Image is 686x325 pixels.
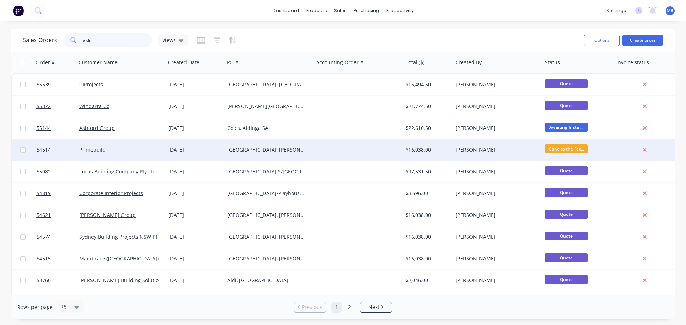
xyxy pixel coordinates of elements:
div: [GEOGRAPHIC_DATA], [PERSON_NAME][GEOGRAPHIC_DATA] [227,212,307,219]
div: $16,038.00 [406,255,448,262]
span: 55539 [36,81,51,88]
div: settings [603,5,630,16]
a: Corporate Interior Projects [79,190,143,197]
span: 55082 [36,168,51,175]
div: [DATE] [168,255,222,262]
div: [DATE] [168,277,222,284]
div: [GEOGRAPHIC_DATA], [PERSON_NAME][GEOGRAPHIC_DATA] [227,255,307,262]
a: Mainbrace ([GEOGRAPHIC_DATA]) [79,255,159,262]
div: [PERSON_NAME] [456,103,535,110]
div: [PERSON_NAME] [456,168,535,175]
span: 55144 [36,125,51,132]
div: [DATE] [168,103,222,110]
div: [DATE] [168,81,222,88]
div: [PERSON_NAME] [456,212,535,219]
div: [PERSON_NAME] [456,125,535,132]
div: Order # [36,59,55,66]
div: [PERSON_NAME] [456,277,535,284]
div: $22,610.50 [406,125,448,132]
a: [PERSON_NAME] Group [79,212,136,218]
a: 55144 [36,117,79,139]
a: 54515 [36,248,79,269]
span: Quote [545,188,588,197]
div: [DATE] [168,233,222,240]
span: 54621 [36,212,51,219]
div: [GEOGRAPHIC_DATA], [PERSON_NAME][GEOGRAPHIC_DATA] [227,146,307,153]
div: $16,494.50 [406,81,448,88]
a: 55372 [36,96,79,117]
span: Gone to the Fac... [545,144,588,153]
span: 55372 [36,103,51,110]
a: Ashford Group [79,125,115,131]
ul: Pagination [291,302,395,313]
span: Quote [545,79,588,88]
div: $21,774.50 [406,103,448,110]
a: 53529 [36,291,79,313]
h1: Sales Orders [23,37,57,44]
span: 54514 [36,146,51,153]
div: products [303,5,330,16]
span: Quote [545,253,588,262]
a: Previous page [294,304,326,311]
input: Search... [83,33,153,47]
img: Factory [13,5,24,16]
a: Next page [360,304,392,311]
div: $16,038.00 [406,212,448,219]
a: Sydney Building Projects NSW PTY LTD [79,233,171,240]
button: Create order [622,35,663,46]
div: [GEOGRAPHIC_DATA]/Playhouse Refurb [227,190,307,197]
div: [DATE] [168,146,222,153]
a: Page 2 [344,302,355,313]
div: [PERSON_NAME] [456,255,535,262]
div: Status [545,59,560,66]
div: Total ($) [406,59,424,66]
div: productivity [383,5,417,16]
span: 54819 [36,190,51,197]
div: $3,696.00 [406,190,448,197]
a: [PERSON_NAME] Building Solution [79,277,162,284]
a: dashboard [269,5,303,16]
span: Quote [545,275,588,284]
div: $16,038.00 [406,146,448,153]
span: Rows per page [17,304,53,311]
a: 55539 [36,74,79,95]
span: 53760 [36,277,51,284]
a: 54574 [36,226,79,248]
div: [DATE] [168,168,222,175]
div: PO # [227,59,238,66]
div: purchasing [350,5,383,16]
span: Awaiting Instal... [545,123,588,132]
span: Quote [545,210,588,219]
div: Created Date [168,59,199,66]
a: CIProjects [79,81,103,88]
a: Primebuild [79,146,106,153]
div: [DATE] [168,125,222,132]
a: 55082 [36,161,79,182]
div: [PERSON_NAME] [456,233,535,240]
span: Previous [302,304,322,311]
a: Page 1 is your current page [331,302,342,313]
a: 54514 [36,139,79,161]
div: [PERSON_NAME] [456,81,535,88]
div: [PERSON_NAME][GEOGRAPHIC_DATA], [GEOGRAPHIC_DATA] [227,103,307,110]
a: Windarra Co [79,103,109,110]
div: [DATE] [168,212,222,219]
a: Focus Building Company Pty Ltd [79,168,156,175]
span: 54574 [36,233,51,240]
div: Accounting Order # [316,59,363,66]
a: 54819 [36,183,79,204]
span: Quote [545,166,588,175]
div: [PERSON_NAME] [456,146,535,153]
span: Quote [545,232,588,240]
div: Created By [456,59,482,66]
div: $2,046.00 [406,277,448,284]
span: Next [368,304,379,311]
div: $16,038.00 [406,233,448,240]
button: Options [584,35,620,46]
span: Quote [545,101,588,110]
div: Invoice status [616,59,649,66]
a: 54621 [36,204,79,226]
span: MB [667,7,673,14]
div: sales [330,5,350,16]
div: $97,531.50 [406,168,448,175]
